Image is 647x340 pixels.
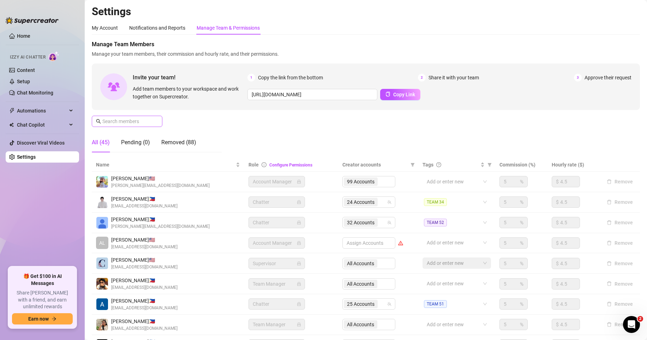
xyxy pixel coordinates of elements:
a: Discover Viral Videos [17,140,65,146]
span: Earn now [28,316,49,322]
span: 2 [418,74,426,81]
span: lock [297,261,301,266]
span: Team Manager [253,319,301,330]
span: Tags [423,161,433,169]
span: AL [99,239,105,247]
span: 32 Accounts [347,219,375,226]
a: Setup [17,79,30,84]
button: Earn nowarrow-right [12,313,73,324]
button: Copy Link [380,89,420,100]
span: 24 Accounts [347,198,375,206]
span: Chat Copilot [17,119,67,130]
span: Account Manager [253,176,301,187]
span: lock [297,322,301,327]
button: Remove [604,280,636,288]
span: lock [297,220,301,225]
img: Chat Copilot [9,122,14,127]
span: [PERSON_NAME] 🇵🇭 [111,317,178,325]
span: Account Manager [253,238,301,248]
span: search [96,119,101,124]
span: [PERSON_NAME] 🇵🇭 [111,277,178,284]
img: Caylie Clarke [96,257,108,269]
span: Copy the link from the bottom [258,74,323,81]
span: Invite your team! [133,73,247,82]
span: 24 Accounts [344,198,378,206]
th: Name [92,158,244,172]
span: Chatter [253,197,301,207]
button: Remove [604,239,636,247]
span: filter [411,163,415,167]
span: 25 Accounts [347,300,375,308]
input: Search members [102,117,152,125]
h2: Settings [92,5,640,18]
a: Home [17,33,30,39]
span: [EMAIL_ADDRESS][DOMAIN_NAME] [111,284,178,291]
span: Name [96,161,234,169]
span: 3 [574,74,582,81]
span: team [387,220,391,225]
span: filter [409,159,416,170]
span: 25 Accounts [344,300,378,308]
span: lock [297,180,301,184]
span: team [387,302,391,306]
span: lock [297,282,301,286]
span: [EMAIL_ADDRESS][DOMAIN_NAME] [111,325,178,332]
span: Approve their request [585,74,631,81]
div: All (45) [92,138,110,147]
a: Configure Permissions [269,163,312,168]
span: Manage Team Members [92,40,640,49]
img: logo-BBDzfeDw.svg [6,17,59,24]
span: filter [486,159,493,170]
span: team [387,200,391,204]
span: filter [487,163,492,167]
img: Katrina Mendiola [96,217,108,229]
span: Team Manager [253,279,301,289]
img: Evan Gillis [96,176,108,188]
span: Izzy AI Chatter [10,54,46,61]
span: [PERSON_NAME] 🇵🇭 [111,195,178,203]
span: TEAM 34 [424,198,447,206]
span: 🎁 Get $100 in AI Messages [12,273,73,287]
span: [EMAIL_ADDRESS][DOMAIN_NAME] [111,203,178,210]
span: TEAM 51 [424,300,447,308]
span: [PERSON_NAME][EMAIL_ADDRESS][DOMAIN_NAME] [111,223,210,230]
span: Creator accounts [342,161,408,169]
img: Paul Andrei Casupanan [96,196,108,208]
span: Role [248,162,259,168]
iframe: Intercom live chat [623,316,640,333]
div: Pending (0) [121,138,150,147]
span: [PERSON_NAME][EMAIL_ADDRESS][DOMAIN_NAME] [111,182,210,189]
button: Remove [604,218,636,227]
div: My Account [92,24,118,32]
span: TEAM 52 [424,219,447,226]
span: Chatter [253,217,301,228]
span: 2 [637,316,643,322]
span: [PERSON_NAME] 🇵🇭 [111,215,210,223]
img: AI Chatter [48,51,59,61]
span: question-circle [436,162,441,167]
div: Manage Team & Permissions [197,24,260,32]
span: Supervisor [253,258,301,269]
span: Automations [17,105,67,116]
button: Remove [604,198,636,206]
span: Share it with your team [429,74,479,81]
span: Manage your team members, their commission and hourly rate, and their permissions. [92,50,640,58]
img: Jedidiah Flores [96,278,108,290]
span: [PERSON_NAME] 🇺🇸 [111,175,210,182]
th: Commission (%) [495,158,547,172]
span: 32 Accounts [344,218,378,227]
span: lock [297,302,301,306]
span: Add team members to your workspace and work together on Supercreator. [133,85,245,101]
span: [EMAIL_ADDRESS][DOMAIN_NAME] [111,305,178,311]
span: warning [398,241,403,245]
span: arrow-right [52,316,56,321]
button: Remove [604,177,636,186]
a: Settings [17,154,36,160]
a: Chat Monitoring [17,90,53,96]
th: Hourly rate ($) [547,158,600,172]
span: 1 [247,74,255,81]
span: [EMAIL_ADDRESS][DOMAIN_NAME] [111,264,178,271]
button: Remove [604,320,636,329]
span: [PERSON_NAME] 🇺🇸 [111,256,178,264]
span: thunderbolt [9,108,15,114]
